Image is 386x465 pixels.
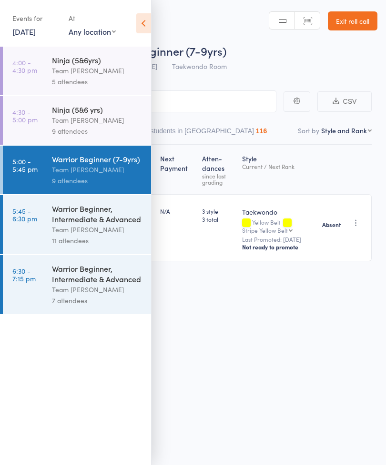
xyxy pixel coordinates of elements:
span: 3 total [202,215,234,223]
div: Team [PERSON_NAME] [52,65,143,76]
div: Warrior Beginner (7-9yrs) [52,154,143,164]
time: 5:45 - 6:30 pm [12,207,37,222]
a: 5:00 -5:45 pmWarrior Beginner (7-9yrs)Team [PERSON_NAME]9 attendees [3,146,151,194]
div: Ninja (5&6yrs) [52,55,143,65]
button: CSV [317,91,372,112]
a: 4:30 -5:00 pmNinja (5&6 yrs)Team [PERSON_NAME]9 attendees [3,96,151,145]
span: 3 style [202,207,234,215]
div: 116 [256,127,267,135]
div: Team [PERSON_NAME] [52,115,143,126]
time: 4:00 - 4:30 pm [12,59,37,74]
div: Team [PERSON_NAME] [52,224,143,235]
div: Style [238,149,318,190]
div: At [69,10,116,26]
div: Not ready to promote [242,243,315,251]
div: N/A [160,207,194,215]
div: Current / Next Rank [242,163,315,169]
div: Any location [69,26,116,37]
div: Warrior Beginner, Intermediate & Advanced [52,263,143,284]
span: Taekwondo Room [172,61,227,71]
div: since last grading [202,173,234,185]
div: Warrior Beginner, Intermediate & Advanced [52,203,143,224]
div: 11 attendees [52,235,143,246]
div: Next Payment [156,149,198,190]
div: Team [PERSON_NAME] [52,284,143,295]
div: Events for [12,10,59,26]
a: 5:45 -6:30 pmWarrior Beginner, Intermediate & AdvancedTeam [PERSON_NAME]11 attendees [3,195,151,254]
small: Last Promoted: [DATE] [242,236,315,243]
div: Style and Rank [321,126,367,135]
div: 7 attendees [52,295,143,306]
div: Atten­dances [198,149,238,190]
div: Team [PERSON_NAME] [52,164,143,175]
span: Warrior Beginner (7-9yrs) [94,43,226,59]
div: Stripe Yellow Belt [242,227,288,233]
strong: Absent [322,221,341,228]
time: 5:00 - 5:45 pm [12,158,38,173]
time: 6:30 - 7:15 pm [12,267,36,282]
button: Other students in [GEOGRAPHIC_DATA]116 [132,122,267,144]
div: 9 attendees [52,126,143,137]
div: Yellow Belt [242,219,315,233]
div: Taekwondo [242,207,315,217]
time: 4:30 - 5:00 pm [12,108,38,123]
div: 9 attendees [52,175,143,186]
label: Sort by [298,126,319,135]
a: 4:00 -4:30 pmNinja (5&6yrs)Team [PERSON_NAME]5 attendees [3,47,151,95]
div: 5 attendees [52,76,143,87]
a: 6:30 -7:15 pmWarrior Beginner, Intermediate & AdvancedTeam [PERSON_NAME]7 attendees [3,255,151,314]
a: [DATE] [12,26,36,37]
a: Exit roll call [328,11,377,30]
div: Ninja (5&6 yrs) [52,104,143,115]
